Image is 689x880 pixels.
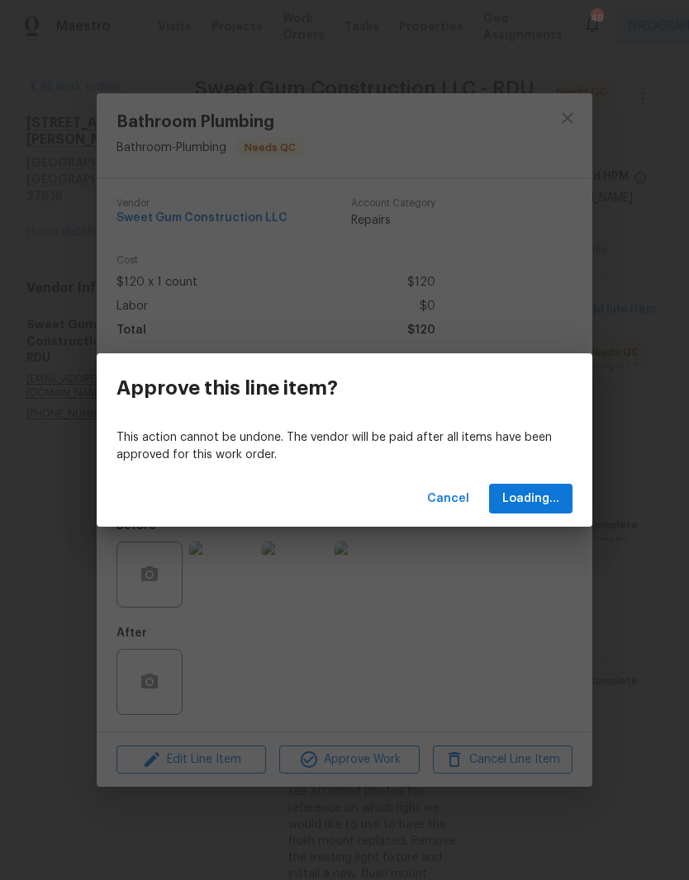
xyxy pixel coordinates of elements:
button: Loading... [489,484,573,514]
p: This action cannot be undone. The vendor will be paid after all items have been approved for this... [116,429,573,464]
button: Cancel [421,484,476,514]
span: Cancel [427,489,469,509]
h3: Approve this line item? [116,376,338,400]
span: Loading... [502,489,559,509]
